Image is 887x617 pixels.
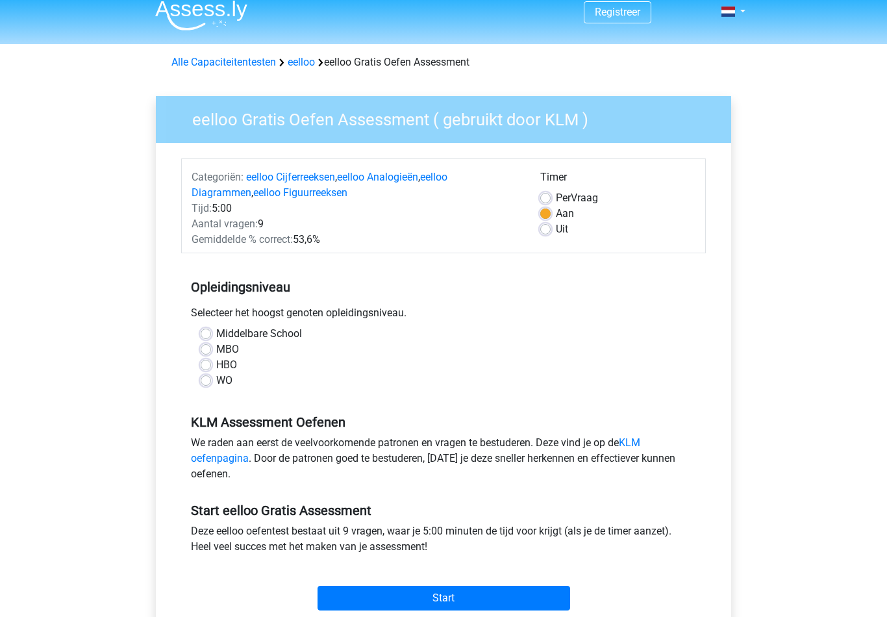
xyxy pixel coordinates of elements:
a: Alle Capaciteitentesten [171,57,276,69]
div: Deze eelloo oefentest bestaat uit 9 vragen, waar je 5:00 minuten de tijd voor krijgt (als je de t... [181,524,706,560]
a: eelloo Figuurreeksen [253,187,347,199]
img: Assessly [155,1,247,31]
a: eelloo Analogieën [337,171,418,184]
div: We raden aan eerst de veelvoorkomende patronen en vragen te bestuderen. Deze vind je op de . Door... [181,436,706,488]
label: MBO [216,342,239,358]
h5: Start eelloo Gratis Assessment [191,503,696,519]
div: Timer [540,170,695,191]
h5: KLM Assessment Oefenen [191,415,696,431]
div: eelloo Gratis Oefen Assessment [166,55,721,71]
span: Gemiddelde % correct: [192,234,293,246]
label: Uit [556,222,568,238]
label: Vraag [556,191,598,207]
label: HBO [216,358,237,373]
label: Aan [556,207,574,222]
a: eelloo [288,57,315,69]
label: Middelbare School [216,327,302,342]
label: WO [216,373,232,389]
span: Categoriën: [192,171,244,184]
input: Start [318,586,570,611]
div: , , , [182,170,531,201]
div: 9 [182,217,531,233]
a: Registreer [595,6,640,19]
span: Aantal vragen: [192,218,258,231]
h5: Opleidingsniveau [191,275,696,301]
div: 5:00 [182,201,531,217]
a: eelloo Cijferreeksen [246,171,335,184]
div: 53,6% [182,233,531,248]
div: Selecteer het hoogst genoten opleidingsniveau. [181,306,706,327]
h3: eelloo Gratis Oefen Assessment ( gebruikt door KLM ) [177,105,721,131]
span: Tijd: [192,203,212,215]
span: Per [556,192,571,205]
